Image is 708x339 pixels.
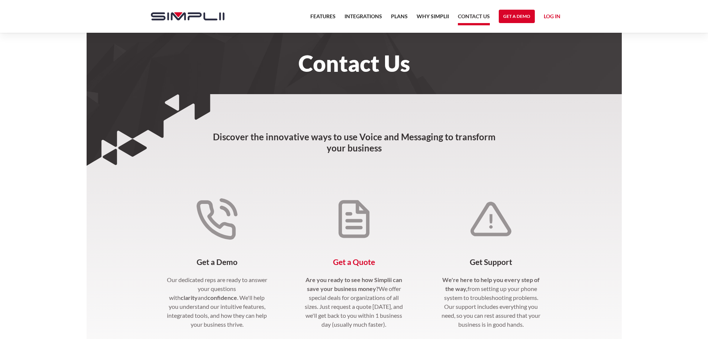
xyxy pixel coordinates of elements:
a: Get a Demo [499,10,535,23]
strong: We're here to help you every step of the way, [442,276,540,292]
strong: confidence [207,294,237,301]
a: Contact US [458,12,490,25]
strong: Are you ready to see how Simplii can save your business money? [305,276,402,292]
p: Our dedicated reps are ready to answer your questions with and . We'll help you understand our in... [166,275,269,329]
a: Features [310,12,336,25]
p: We offer special deals for organizations of all sizes. Just request a quote [DATE], and we'll get... [303,275,405,329]
strong: clarity [181,294,198,301]
h4: Get a Quote [303,258,405,266]
p: from setting up your phone system to troubleshooting problems. Our support includes everything yo... [440,275,543,329]
a: Plans [391,12,408,25]
h4: Get a Demo [166,258,269,266]
h1: Contact Us [143,55,565,71]
a: Log in [544,12,560,23]
a: Why Simplii [417,12,449,25]
h4: Get Support [440,258,543,266]
strong: Discover the innovative ways to use Voice and Messaging to transform your business [213,131,495,153]
img: Simplii [151,12,224,20]
a: Integrations [345,12,382,25]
